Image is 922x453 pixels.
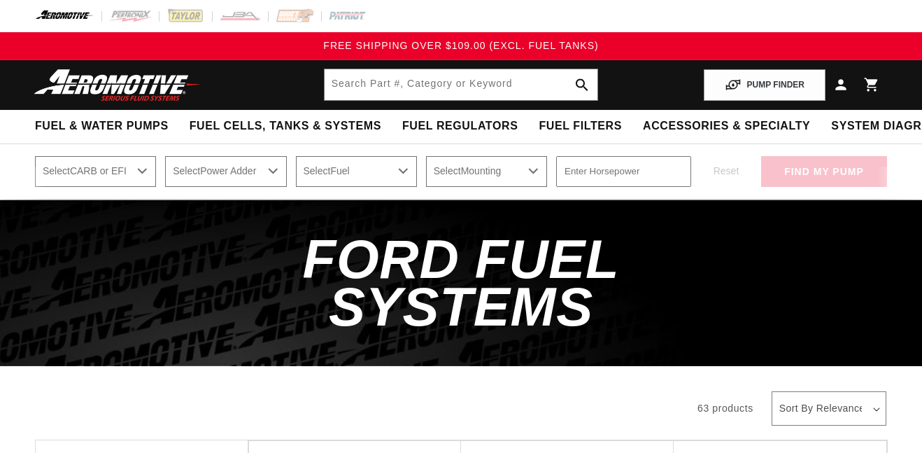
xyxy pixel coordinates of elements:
summary: Fuel Filters [528,110,632,143]
span: 63 products [697,403,753,414]
span: Fuel & Water Pumps [35,119,169,134]
summary: Accessories & Specialty [632,110,821,143]
select: CARB or EFI [35,156,156,187]
span: Fuel Cells, Tanks & Systems [190,119,381,134]
span: Fuel Regulators [402,119,518,134]
summary: Fuel Regulators [392,110,528,143]
span: Accessories & Specialty [643,119,810,134]
select: Mounting [426,156,547,187]
button: search button [567,69,597,100]
span: Ford Fuel Systems [303,228,620,337]
summary: Fuel & Water Pumps [24,110,179,143]
button: PUMP FINDER [704,69,825,101]
select: Power Adder [165,156,286,187]
select: Fuel [296,156,417,187]
span: Fuel Filters [539,119,622,134]
input: Search by Part Number, Category or Keyword [325,69,598,100]
input: Enter Horsepower [556,156,691,187]
summary: Fuel Cells, Tanks & Systems [179,110,392,143]
span: FREE SHIPPING OVER $109.00 (EXCL. FUEL TANKS) [323,40,598,51]
img: Aeromotive [30,69,205,102]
